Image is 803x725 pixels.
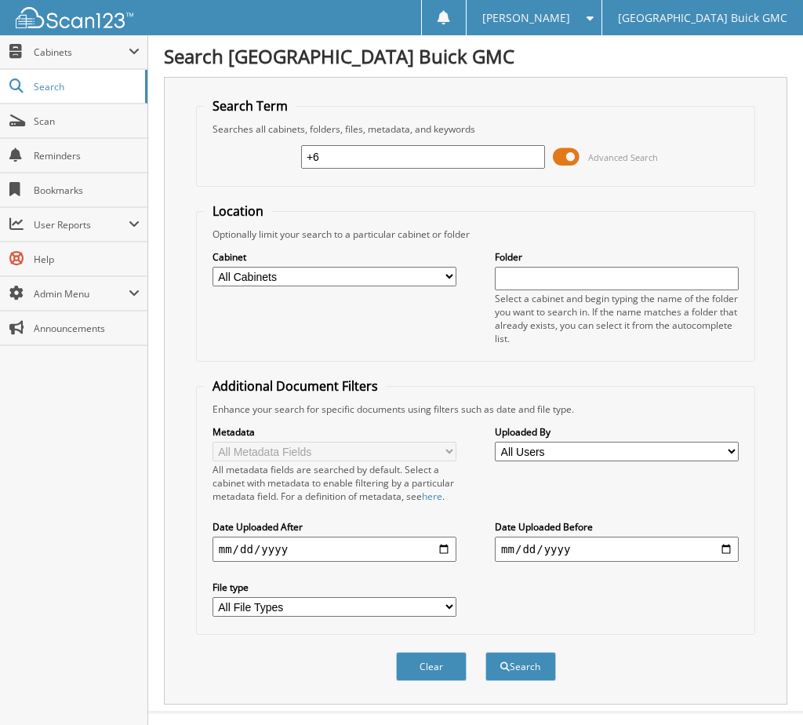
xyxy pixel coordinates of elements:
label: Cabinet [213,250,456,264]
span: [GEOGRAPHIC_DATA] Buick GMC [618,13,787,23]
label: Uploaded By [495,425,739,439]
legend: Location [205,202,271,220]
div: Enhance your search for specific documents using filters such as date and file type. [205,403,747,416]
span: Admin Menu [34,287,129,301]
div: Searches all cabinets, folders, files, metadata, and keywords [205,122,747,136]
label: Date Uploaded After [213,520,456,534]
span: Bookmarks [34,184,140,197]
div: Select a cabinet and begin typing the name of the folder you want to search in. If the name match... [495,292,739,345]
label: File type [213,581,456,594]
div: Optionally limit your search to a particular cabinet or folder [205,228,747,241]
button: Clear [396,652,467,681]
label: Metadata [213,425,456,439]
iframe: Chat Widget [725,650,803,725]
legend: Additional Document Filters [205,377,386,395]
label: Folder [495,250,739,264]
div: All metadata fields are searched by default. Select a cabinet with metadata to enable filtering b... [213,463,456,503]
span: [PERSON_NAME] [482,13,570,23]
span: Scan [34,115,140,128]
input: start [213,537,456,562]
legend: Search Term [205,97,296,115]
input: end [495,537,739,562]
span: Cabinets [34,46,129,59]
button: Search [485,652,556,681]
span: Search [34,80,137,93]
img: scan123-logo-white.svg [16,7,133,28]
h1: Search [GEOGRAPHIC_DATA] Buick GMC [164,43,787,69]
span: User Reports [34,218,129,231]
span: Reminders [34,149,140,162]
span: Announcements [34,322,140,335]
span: Advanced Search [588,151,658,163]
a: here [422,490,442,503]
label: Date Uploaded Before [495,520,739,534]
span: Help [34,253,140,266]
